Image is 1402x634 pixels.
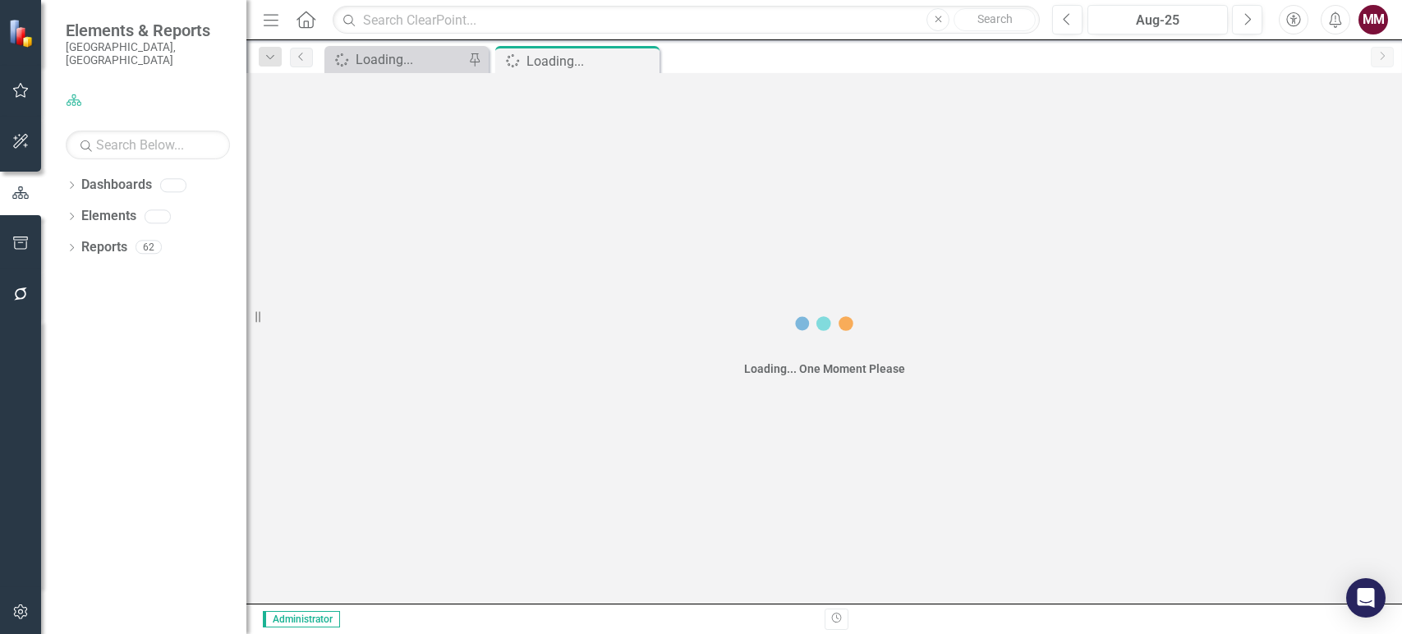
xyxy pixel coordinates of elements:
div: Loading... One Moment Please [744,361,905,377]
a: Reports [81,238,127,257]
button: Search [954,8,1036,31]
div: Open Intercom Messenger [1346,578,1386,618]
input: Search ClearPoint... [333,6,1040,34]
div: Loading... [526,51,655,71]
span: Search [977,12,1013,25]
div: 62 [136,241,162,255]
img: ClearPoint Strategy [8,18,37,47]
div: Aug-25 [1093,11,1222,30]
span: Administrator [263,611,340,627]
a: Loading... [329,49,464,70]
a: Elements [81,207,136,226]
button: Aug-25 [1087,5,1228,34]
small: [GEOGRAPHIC_DATA], [GEOGRAPHIC_DATA] [66,40,230,67]
span: Elements & Reports [66,21,230,40]
input: Search Below... [66,131,230,159]
button: MM [1358,5,1388,34]
div: Loading... [356,49,464,70]
a: Dashboards [81,176,152,195]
